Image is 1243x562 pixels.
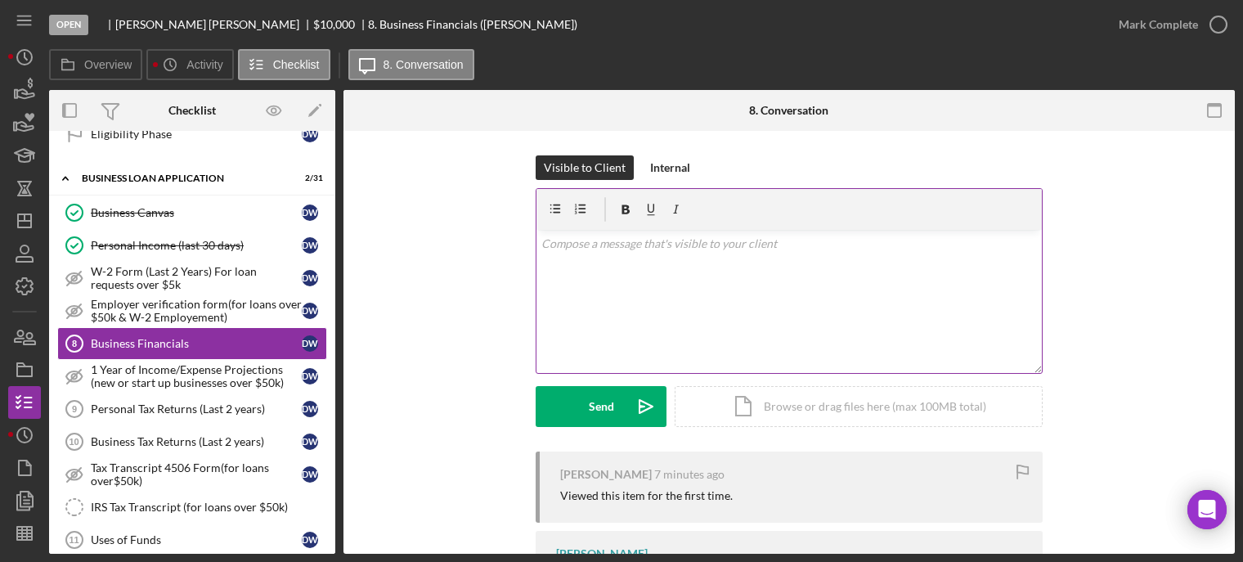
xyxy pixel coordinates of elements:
div: D W [302,126,318,142]
div: IRS Tax Transcript (for loans over $50k) [91,501,326,514]
div: W-2 Form (Last 2 Years) For loan requests over $5k [91,265,302,291]
label: 8. Conversation [384,58,464,71]
tspan: 11 [69,535,79,545]
a: Eligibility PhaseDW [57,118,327,151]
tspan: 10 [69,437,79,447]
label: Checklist [273,58,320,71]
span: $10,000 [313,17,355,31]
div: 1 Year of Income/Expense Projections (new or start up businesses over $50k) [91,363,302,389]
div: 8. Conversation [749,104,828,117]
div: Uses of Funds [91,533,302,546]
div: Send [589,386,614,427]
button: Overview [49,49,142,80]
div: 2 / 31 [294,173,323,183]
div: D W [302,270,318,286]
div: D W [302,466,318,483]
div: 8. Business Financials ([PERSON_NAME]) [368,18,577,31]
div: [PERSON_NAME] [560,468,652,481]
div: BUSINESS LOAN APPLICATION [82,173,282,183]
tspan: 9 [72,404,77,414]
div: Personal Income (last 30 days) [91,239,302,252]
div: Open Intercom Messenger [1187,490,1227,529]
div: Personal Tax Returns (Last 2 years) [91,402,302,416]
a: Employer verification form(for loans over $50k & W-2 Employement)DW [57,294,327,327]
button: 8. Conversation [348,49,474,80]
div: Viewed this item for the first time. [560,489,733,502]
div: Visible to Client [544,155,626,180]
button: Checklist [238,49,330,80]
button: Activity [146,49,233,80]
a: Business CanvasDW [57,196,327,229]
div: D W [302,335,318,352]
time: 2025-09-30 20:24 [654,468,725,481]
button: Send [536,386,666,427]
div: D W [302,532,318,548]
div: Employer verification form(for loans over $50k & W-2 Employement) [91,298,302,324]
div: Mark Complete [1119,8,1198,41]
label: Activity [186,58,222,71]
div: Tax Transcript 4506 Form(for loans over$50k) [91,461,302,488]
div: D W [302,434,318,450]
div: Internal [650,155,690,180]
div: [PERSON_NAME] [556,547,648,560]
a: 11Uses of FundsDW [57,524,327,556]
div: Eligibility Phase [91,128,302,141]
label: Overview [84,58,132,71]
a: 1 Year of Income/Expense Projections (new or start up businesses over $50k)DW [57,360,327,393]
div: Checklist [168,104,216,117]
a: 8Business FinancialsDW [57,327,327,360]
div: D W [302,237,318,254]
div: Business Tax Returns (Last 2 years) [91,435,302,448]
div: Open [49,15,88,35]
a: 10Business Tax Returns (Last 2 years)DW [57,425,327,458]
a: IRS Tax Transcript (for loans over $50k) [57,491,327,524]
tspan: 8 [72,339,77,348]
div: D W [302,368,318,384]
button: Mark Complete [1102,8,1235,41]
button: Internal [642,155,698,180]
div: D W [302,205,318,221]
a: Personal Income (last 30 days)DW [57,229,327,262]
a: 9Personal Tax Returns (Last 2 years)DW [57,393,327,425]
div: Business Canvas [91,206,302,219]
button: Visible to Client [536,155,634,180]
div: D W [302,401,318,417]
div: [PERSON_NAME] [PERSON_NAME] [115,18,313,31]
div: Business Financials [91,337,302,350]
div: D W [302,303,318,319]
a: Tax Transcript 4506 Form(for loans over$50k)DW [57,458,327,491]
a: W-2 Form (Last 2 Years) For loan requests over $5kDW [57,262,327,294]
